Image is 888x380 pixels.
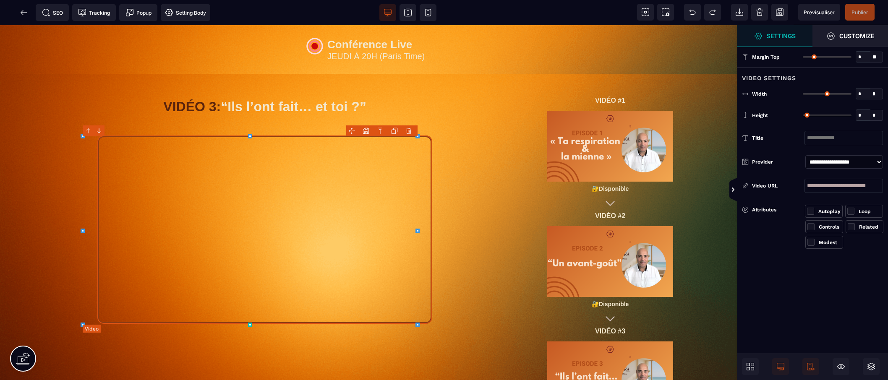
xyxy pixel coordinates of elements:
[752,112,768,119] span: Height
[27,70,502,94] h1: “Ils l’ont fait… et toi ?”
[818,207,841,216] div: Autoplay
[819,223,841,231] div: Controls
[863,358,880,375] span: Open Layers
[511,158,710,169] text: 🔐Disponible
[78,8,110,17] span: Tracking
[839,33,874,39] strong: Customize
[605,173,615,183] img: fe5bfe7dea453f3a554685bb00f5dbe9_icons8-fl%C3%A8che-d%C3%A9velopper-100.png
[819,238,841,247] div: Modest
[802,358,819,375] span: Mobile Only
[767,33,796,39] strong: Settings
[657,4,674,21] span: Screenshot
[752,134,804,142] div: Title
[737,25,812,47] span: Settings
[511,185,710,197] text: VIDÉO #2
[804,9,835,16] span: Previsualiser
[637,4,654,21] span: View components
[859,223,881,231] div: Related
[742,205,805,215] div: Attributes
[511,300,710,312] text: VIDÉO #3
[752,182,804,190] div: Video URL
[833,358,849,375] span: Hide/Show Block
[327,17,482,22] div: Conférence Live
[859,207,881,216] div: Loop
[42,8,63,17] span: SEO
[737,68,888,83] div: Video Settings
[605,289,615,299] img: fe5bfe7dea453f3a554685bb00f5dbe9_icons8-fl%C3%A8che-d%C3%A9velopper-100.png
[125,8,151,17] span: Popup
[511,273,710,284] text: 🔐Disponible
[798,4,840,21] span: Preview
[851,9,868,16] span: Publier
[812,25,888,47] span: Open Style Manager
[511,70,710,81] text: VIDÉO #1
[772,358,789,375] span: Desktop Only
[165,8,206,17] span: Setting Body
[752,158,802,166] div: Provider
[752,91,767,97] span: Width
[306,13,323,29] img: 1445af10ffc226fb94c292b9fe366f24_6794bd784ecbe_Red_circle.gif
[547,201,673,272] img: bc69879d123b21995cceeaaff8057a37_6.png
[752,54,780,60] span: Margin Top
[547,86,673,156] img: f2b694ee6385b71dbb6877f16f0508b2_5.png
[742,358,759,375] span: Open Blocks
[327,28,482,34] div: JEUDI À 20H (Paris Time)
